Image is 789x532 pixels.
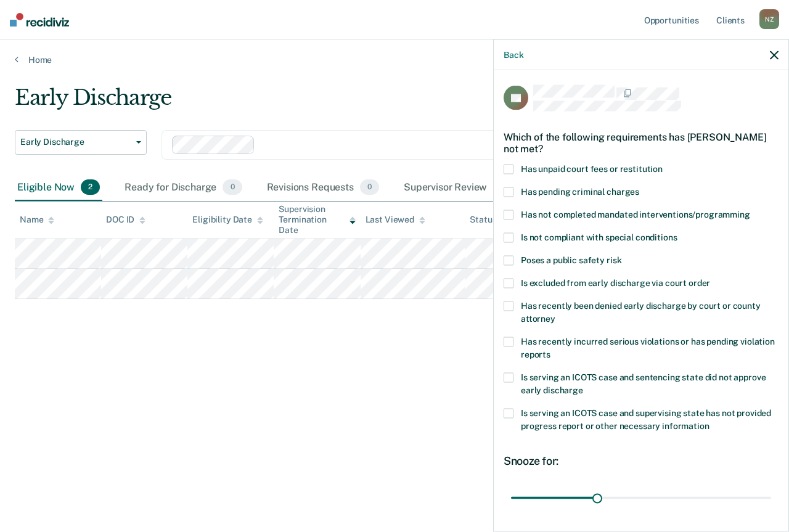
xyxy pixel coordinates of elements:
div: Status [470,215,496,225]
div: Supervisor Review [401,174,515,202]
span: Has pending criminal charges [521,187,639,197]
span: Is not compliant with special conditions [521,232,677,242]
span: 0 [223,179,242,195]
div: Which of the following requirements has [PERSON_NAME] not met? [504,121,779,164]
div: Eligible Now [15,174,102,202]
div: Last Viewed [366,215,425,225]
span: Is serving an ICOTS case and supervising state has not provided progress report or other necessar... [521,408,771,431]
span: Has not completed mandated interventions/programming [521,210,750,219]
span: 0 [360,179,379,195]
div: N Z [759,9,779,29]
span: Early Discharge [20,137,131,147]
div: Snooze for: [504,454,779,468]
img: Recidiviz [10,13,69,27]
div: Revisions Requests [264,174,382,202]
div: Ready for Discharge [122,174,244,202]
span: Has recently incurred serious violations or has pending violation reports [521,337,775,359]
div: Supervision Termination Date [279,204,355,235]
a: Home [15,54,774,65]
span: Is excluded from early discharge via court order [521,278,710,288]
div: Name [20,215,54,225]
span: Has recently been denied early discharge by court or county attorney [521,301,761,324]
button: Back [504,49,523,60]
span: Is serving an ICOTS case and sentencing state did not approve early discharge [521,372,766,395]
span: Poses a public safety risk [521,255,621,265]
div: DOC ID [106,215,145,225]
div: Early Discharge [15,85,725,120]
div: Eligibility Date [192,215,263,225]
span: Has unpaid court fees or restitution [521,164,663,174]
span: 2 [81,179,100,195]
